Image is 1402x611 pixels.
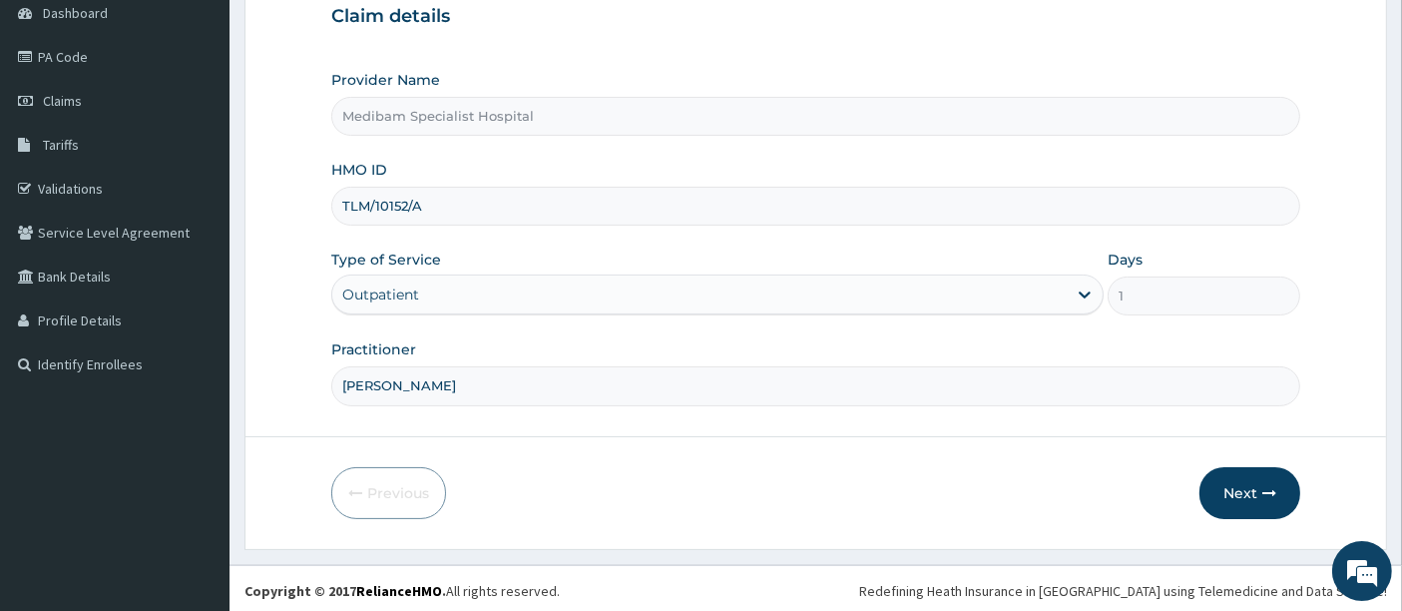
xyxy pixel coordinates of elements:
[116,180,275,381] span: We're online!
[331,366,1301,405] input: Enter Name
[43,136,79,154] span: Tariffs
[10,402,380,472] textarea: Type your message and hit 'Enter'
[331,70,440,90] label: Provider Name
[244,582,446,600] strong: Copyright © 2017 .
[331,160,387,180] label: HMO ID
[43,4,108,22] span: Dashboard
[331,250,441,270] label: Type of Service
[1199,467,1300,519] button: Next
[356,582,442,600] a: RelianceHMO
[104,112,335,138] div: Chat with us now
[37,100,81,150] img: d_794563401_company_1708531726252_794563401
[331,467,446,519] button: Previous
[342,285,419,305] div: Outpatient
[331,6,1301,28] h3: Claim details
[859,581,1387,601] div: Redefining Heath Insurance in [GEOGRAPHIC_DATA] using Telemedicine and Data Science!
[331,187,1301,226] input: Enter HMO ID
[327,10,375,58] div: Minimize live chat window
[43,92,82,110] span: Claims
[331,339,416,359] label: Practitioner
[1108,250,1143,270] label: Days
